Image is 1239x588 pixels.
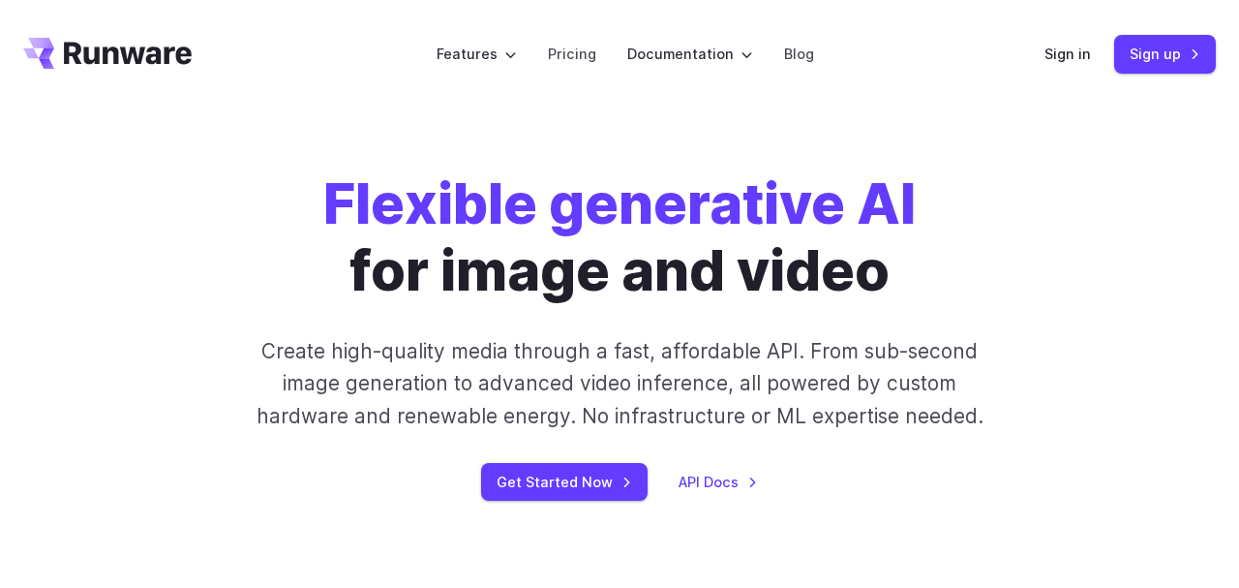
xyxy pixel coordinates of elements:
a: Get Started Now [481,463,648,501]
h1: for image and video [323,170,916,304]
label: Documentation [627,43,753,65]
strong: Flexible generative AI [323,170,916,237]
a: Go to / [23,38,192,69]
a: Blog [784,43,814,65]
a: API Docs [679,471,758,493]
a: Sign in [1044,43,1091,65]
p: Create high-quality media through a fast, affordable API. From sub-second image generation to adv... [238,335,1001,432]
a: Sign up [1114,35,1216,73]
a: Pricing [548,43,596,65]
label: Features [437,43,517,65]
